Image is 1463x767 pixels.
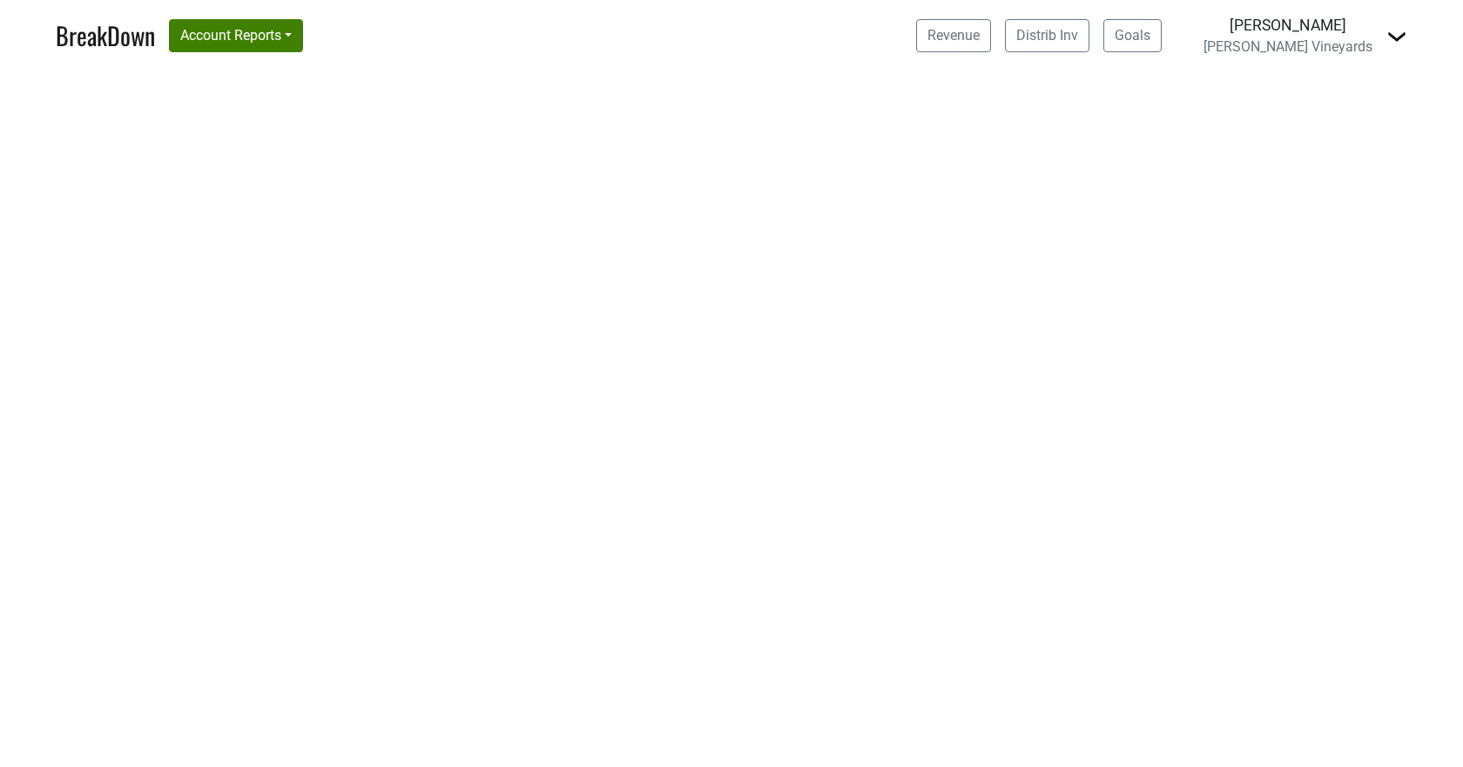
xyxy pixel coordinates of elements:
div: [PERSON_NAME] [1203,14,1372,37]
img: Dropdown Menu [1386,26,1407,47]
a: Goals [1103,19,1162,52]
a: Revenue [916,19,991,52]
a: BreakDown [56,17,155,54]
span: [PERSON_NAME] Vineyards [1203,38,1372,55]
button: Account Reports [169,19,303,52]
a: Distrib Inv [1005,19,1089,52]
